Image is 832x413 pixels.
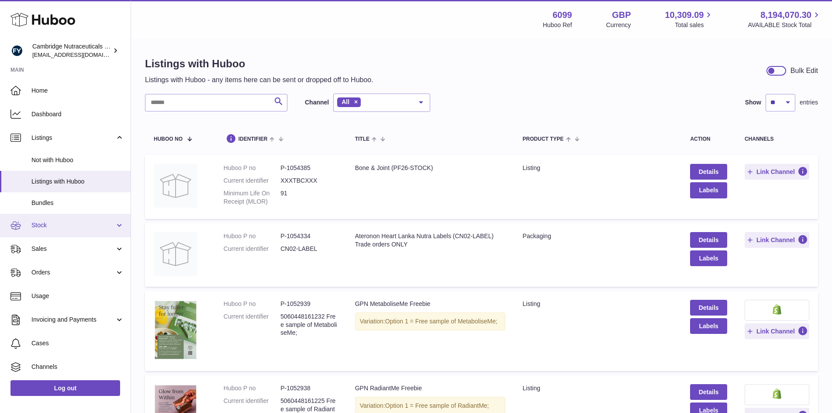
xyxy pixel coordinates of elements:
[773,389,782,399] img: shopify-small.png
[280,164,337,172] dd: P-1054385
[32,51,128,58] span: [EMAIL_ADDRESS][DOMAIN_NAME]
[280,245,337,253] dd: CN02-LABEL
[31,221,115,229] span: Stock
[690,136,727,142] div: action
[675,21,714,29] span: Total sales
[690,232,727,248] a: Details
[31,177,124,186] span: Listings with Huboo
[154,136,183,142] span: Huboo no
[224,177,280,185] dt: Current identifier
[238,136,268,142] span: identifier
[31,110,124,118] span: Dashboard
[224,245,280,253] dt: Current identifier
[665,9,704,21] span: 10,309.09
[224,164,280,172] dt: Huboo P no
[154,300,197,360] img: GPN MetaboliseMe Freebie
[31,292,124,300] span: Usage
[745,232,809,248] button: Link Channel
[31,268,115,277] span: Orders
[355,164,505,172] div: Bone & Joint (PF26-STOCK)
[31,134,115,142] span: Listings
[32,42,111,59] div: Cambridge Nutraceuticals Ltd
[543,21,572,29] div: Huboo Ref
[523,164,673,172] div: listing
[745,136,809,142] div: channels
[342,98,349,105] span: All
[606,21,631,29] div: Currency
[385,318,497,325] span: Option 1 = Free sample of MetaboliseMe;
[145,75,373,85] p: Listings with Huboo - any items here can be sent or dropped off to Huboo.
[523,136,564,142] span: Product Type
[800,98,818,107] span: entries
[31,316,115,324] span: Invoicing and Payments
[31,339,124,347] span: Cases
[355,384,505,392] div: GPN RadiantMe Freebie
[280,312,337,337] dd: 5060448161232 Free sample of MetaboliseMe;
[280,300,337,308] dd: P-1052939
[224,300,280,308] dt: Huboo P no
[773,304,782,315] img: shopify-small.png
[690,250,727,266] button: Labels
[756,168,795,176] span: Link Channel
[745,98,761,107] label: Show
[523,300,673,308] div: listing
[31,199,124,207] span: Bundles
[748,9,822,29] a: 8,194,070.30 AVAILABLE Stock Total
[745,164,809,180] button: Link Channel
[280,384,337,392] dd: P-1052938
[31,87,124,95] span: Home
[523,232,673,240] div: packaging
[224,312,280,337] dt: Current identifier
[31,156,124,164] span: Not with Huboo
[690,384,727,400] a: Details
[31,363,124,371] span: Channels
[791,66,818,76] div: Bulk Edit
[748,21,822,29] span: AVAILABLE Stock Total
[690,300,727,316] a: Details
[224,232,280,240] dt: Huboo P no
[31,245,115,253] span: Sales
[756,327,795,335] span: Link Channel
[280,232,337,240] dd: P-1054334
[224,384,280,392] dt: Huboo P no
[552,9,572,21] strong: 6099
[355,312,505,330] div: Variation:
[355,232,505,249] div: Ateronon Heart Lanka Nutra Labels (CN02-LABEL) Trade orders ONLY
[305,98,329,107] label: Channel
[690,182,727,198] button: Labels
[385,402,489,409] span: Option 1 = Free sample of RadiantMe;
[612,9,631,21] strong: GBP
[224,189,280,206] dt: Minimum Life On Receipt (MLOR)
[154,232,197,276] img: Ateronon Heart Lanka Nutra Labels (CN02-LABEL) Trade orders ONLY
[523,384,673,392] div: listing
[355,136,369,142] span: title
[745,323,809,339] button: Link Channel
[10,44,24,57] img: huboo@camnutra.com
[154,164,197,208] img: Bone & Joint (PF26-STOCK)
[280,189,337,206] dd: 91
[10,380,120,396] a: Log out
[760,9,811,21] span: 8,194,070.30
[355,300,505,308] div: GPN MetaboliseMe Freebie
[280,177,337,185] dd: XXXTBCXXX
[756,236,795,244] span: Link Channel
[690,318,727,334] button: Labels
[690,164,727,180] a: Details
[665,9,714,29] a: 10,309.09 Total sales
[145,57,373,71] h1: Listings with Huboo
